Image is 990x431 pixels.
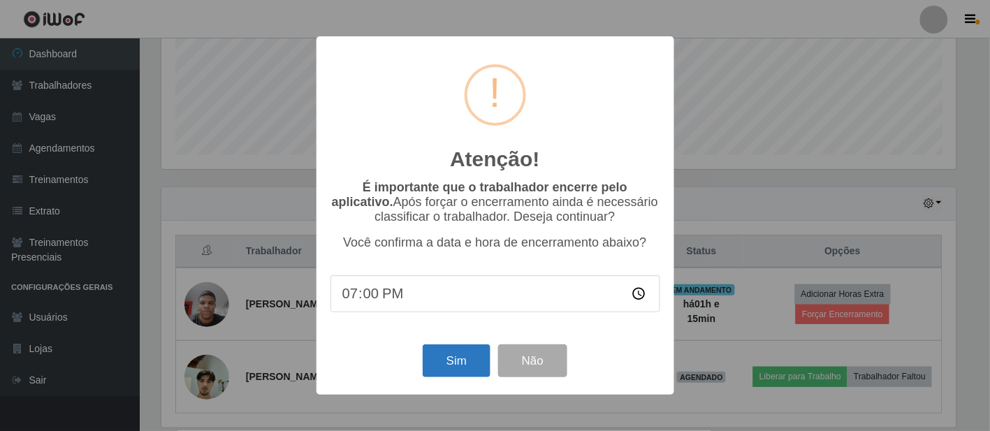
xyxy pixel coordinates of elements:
[423,344,490,377] button: Sim
[498,344,567,377] button: Não
[332,180,627,209] b: É importante que o trabalhador encerre pelo aplicativo.
[450,147,539,172] h2: Atenção!
[330,235,660,250] p: Você confirma a data e hora de encerramento abaixo?
[330,180,660,224] p: Após forçar o encerramento ainda é necessário classificar o trabalhador. Deseja continuar?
